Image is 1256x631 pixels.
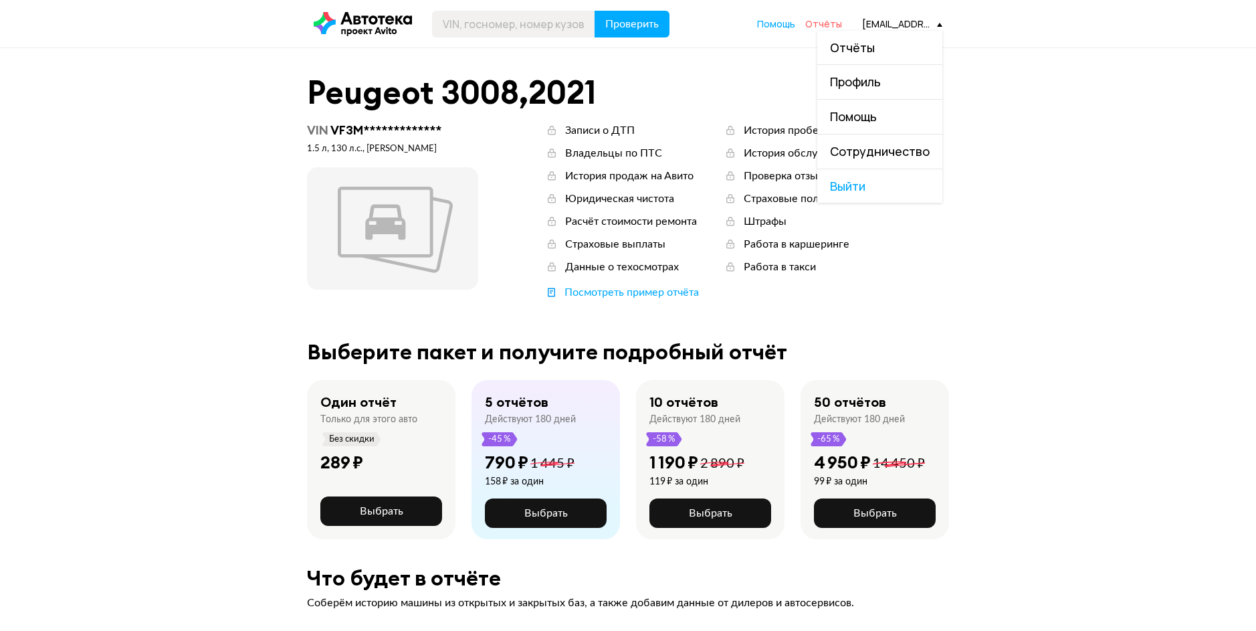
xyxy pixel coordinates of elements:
div: Действуют 180 дней [649,414,740,426]
span: Отчёты [830,39,875,56]
span: -58 % [652,432,676,446]
div: 1 190 ₽ [649,452,698,473]
span: Помощь [830,108,877,124]
button: Выбрать [320,497,442,526]
div: 10 отчётов [649,393,718,411]
div: Страховые полисы [744,191,838,206]
a: Профиль [817,65,942,99]
div: Только для этого авто [320,414,417,426]
a: Посмотреть пример отчёта [545,285,699,300]
a: Помощь [757,17,795,31]
div: Один отчёт [320,393,397,411]
div: 1.5 л, 130 л.c., [PERSON_NAME] [307,143,478,155]
span: 1 445 ₽ [530,457,574,470]
span: Профиль [830,74,881,90]
div: 5 отчётов [485,393,548,411]
div: История пробега [744,123,829,138]
div: Штрафы [744,214,787,229]
div: [EMAIL_ADDRESS][DOMAIN_NAME] [862,17,942,30]
a: Отчёты [817,31,942,65]
span: -45 % [488,432,512,446]
span: Отчёты [805,17,842,30]
div: Соберём историю машины из открытых и закрытых баз, а также добавим данные от дилеров и автосервисов. [307,596,949,610]
div: 4 950 ₽ [814,452,871,473]
div: Страховые выплаты [565,237,665,252]
div: Что будет в отчёте [307,566,949,590]
span: Проверить [605,19,659,29]
div: История продаж на Авито [565,169,694,183]
span: Выбрать [360,506,403,517]
button: Выбрать [485,499,607,528]
div: Данные о техосмотрах [565,260,679,274]
div: 158 ₽ за один [485,476,574,488]
button: Выбрать [649,499,771,528]
div: 790 ₽ [485,452,528,473]
div: 119 ₽ за один [649,476,744,488]
span: Сотрудничество [830,143,930,159]
span: Без скидки [328,432,375,446]
a: Помощь [817,100,942,134]
div: 99 ₽ за один [814,476,925,488]
div: Действуют 180 дней [814,414,905,426]
div: Расчёт стоимости ремонта [565,214,697,229]
span: Выбрать [689,508,732,519]
div: Проверка отзывных кампаний [744,169,893,183]
div: Peugeot 3008 , 2021 [307,75,949,110]
div: Выберите пакет и получите подробный отчёт [307,340,949,364]
span: 2 890 ₽ [700,457,744,470]
span: Выйти [817,169,942,203]
a: Сотрудничество [817,134,942,169]
span: -65 % [817,432,841,446]
div: Работа в такси [744,260,816,274]
div: Юридическая чистота [565,191,674,206]
div: 50 отчётов [814,393,886,411]
div: История обслуживания [744,146,860,161]
div: Записи о ДТП [565,123,635,138]
div: Действуют 180 дней [485,414,576,426]
div: Владельцы по ПТС [565,146,662,161]
div: Работа в каршеринге [744,237,849,252]
button: Проверить [595,11,669,37]
div: 289 ₽ [320,452,363,473]
span: Помощь [757,17,795,30]
a: Отчёты [805,17,842,31]
input: VIN, госномер, номер кузова [432,11,595,37]
span: VIN [307,122,328,138]
div: Посмотреть пример отчёта [564,285,699,300]
span: Выбрать [524,508,568,519]
span: Выбрать [853,508,897,519]
button: Выбрать [814,499,936,528]
span: 14 450 ₽ [873,457,925,470]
